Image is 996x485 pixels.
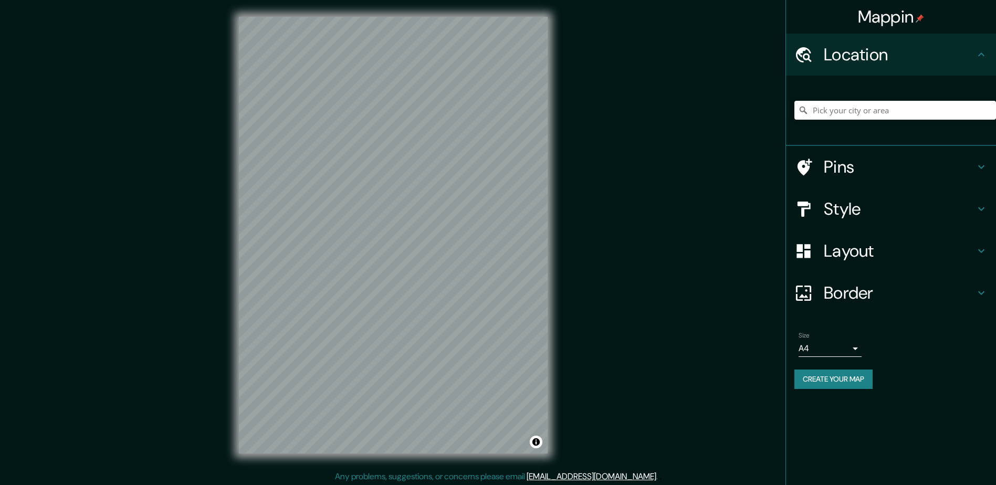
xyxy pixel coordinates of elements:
h4: Layout [824,240,975,261]
input: Pick your city or area [794,101,996,120]
canvas: Map [239,17,548,454]
div: . [658,470,659,483]
h4: Border [824,282,975,303]
div: Style [786,188,996,230]
p: Any problems, suggestions, or concerns please email . [335,470,658,483]
h4: Pins [824,156,975,177]
h4: Location [824,44,975,65]
h4: Mappin [858,6,925,27]
img: pin-icon.png [916,14,924,23]
label: Size [799,331,810,340]
button: Create your map [794,370,873,389]
h4: Style [824,198,975,219]
iframe: Help widget launcher [903,444,984,473]
div: Pins [786,146,996,188]
div: Location [786,34,996,76]
div: A4 [799,340,862,357]
div: Layout [786,230,996,272]
a: [EMAIL_ADDRESS][DOMAIN_NAME] [527,471,656,482]
div: Border [786,272,996,314]
button: Toggle attribution [530,436,542,448]
div: . [659,470,662,483]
